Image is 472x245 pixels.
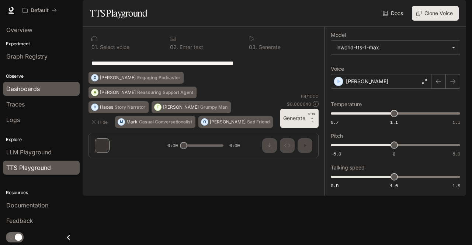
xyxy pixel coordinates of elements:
button: D[PERSON_NAME]Engaging Podcaster [88,72,184,84]
button: O[PERSON_NAME]Sad Friend [198,116,273,128]
button: HHadesStory Narrator [88,101,149,113]
div: O [201,116,208,128]
div: inworld-tts-1-max [336,44,448,51]
p: Voice [331,66,344,71]
span: 1.0 [390,182,398,189]
p: 0 2 . [170,45,178,50]
span: 1.1 [390,119,398,125]
p: Talking speed [331,165,365,170]
p: CTRL + [308,112,316,120]
p: Select voice [98,45,129,50]
p: 64 / 1000 [301,93,319,99]
button: Clone Voice [412,6,459,21]
p: 0 3 . [249,45,257,50]
p: [PERSON_NAME] [346,78,388,85]
p: Casual Conversationalist [139,120,192,124]
button: MMarkCasual Conversationalist [115,116,195,128]
button: Hide [88,116,112,128]
span: 1.5 [452,182,460,189]
button: All workspaces [19,3,60,18]
p: [PERSON_NAME] [210,120,246,124]
span: 0 [393,151,395,157]
p: Engaging Podcaster [137,76,180,80]
p: Reassuring Support Agent [137,90,193,95]
p: Temperature [331,102,362,107]
div: T [155,101,161,113]
p: Grumpy Man [200,105,228,109]
p: [PERSON_NAME] [100,90,136,95]
p: 0 1 . [91,45,98,50]
p: Default [31,7,49,14]
span: 1.5 [452,119,460,125]
div: inworld-tts-1-max [331,41,460,55]
span: 0.7 [331,119,339,125]
span: 0.5 [331,182,339,189]
a: Docs [381,6,406,21]
button: A[PERSON_NAME]Reassuring Support Agent [88,87,197,98]
p: Enter text [178,45,203,50]
p: Mark [126,120,138,124]
p: [PERSON_NAME] [100,76,136,80]
p: Model [331,32,346,38]
p: Generate [257,45,281,50]
div: D [91,72,98,84]
span: 5.0 [452,151,460,157]
h1: TTS Playground [90,6,147,21]
p: ⏎ [308,112,316,125]
div: H [91,101,98,113]
p: Hades [100,105,113,109]
button: T[PERSON_NAME]Grumpy Man [152,101,231,113]
span: -5.0 [331,151,341,157]
p: Pitch [331,133,343,139]
div: A [91,87,98,98]
p: Sad Friend [247,120,270,124]
div: M [118,116,125,128]
p: Story Narrator [115,105,145,109]
button: GenerateCTRL +⏎ [280,109,319,128]
p: [PERSON_NAME] [163,105,199,109]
